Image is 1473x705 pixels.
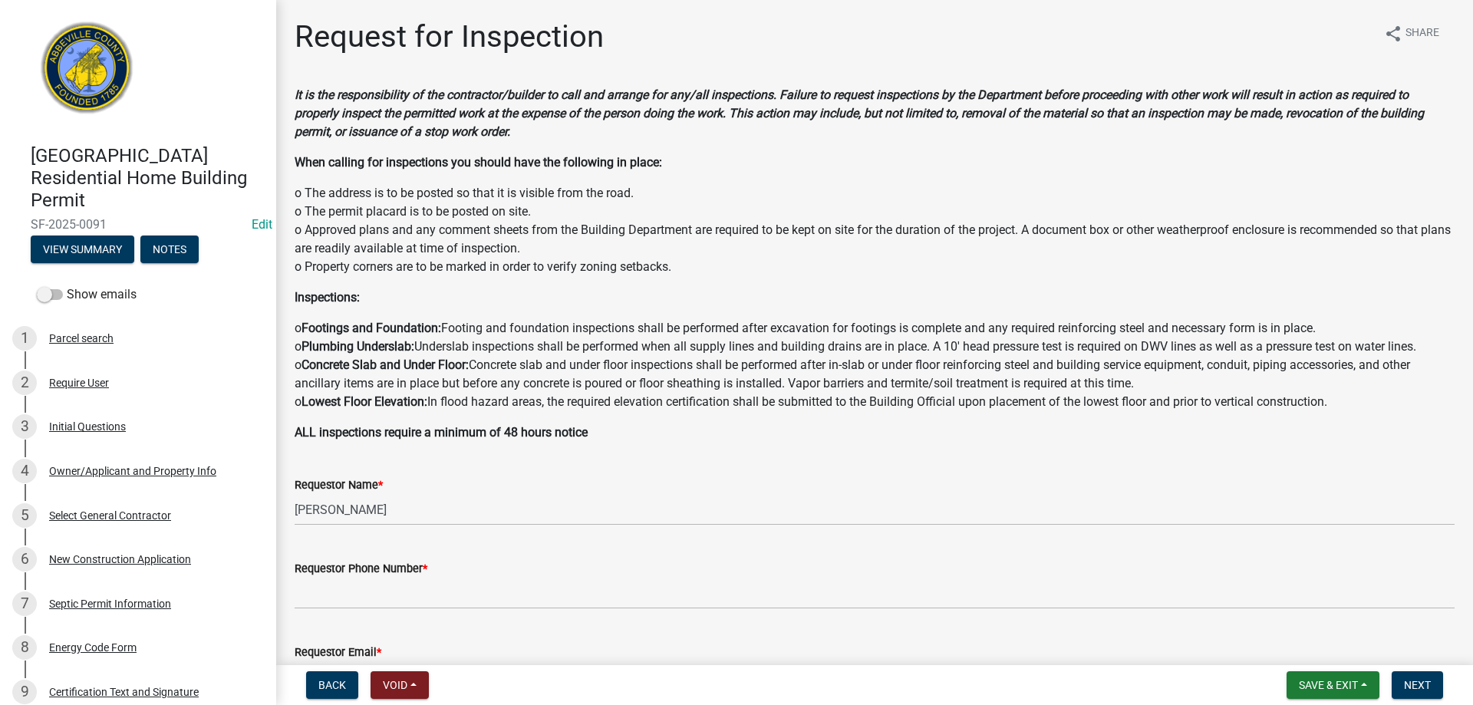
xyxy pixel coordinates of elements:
div: Parcel search [49,333,114,344]
strong: Inspections: [295,290,360,305]
div: 1 [12,326,37,351]
button: Save & Exit [1287,671,1379,699]
span: Next [1404,679,1431,691]
span: Share [1405,25,1439,43]
div: 9 [12,680,37,704]
div: Certification Text and Signature [49,687,199,697]
a: Edit [252,217,272,232]
span: Back [318,679,346,691]
button: Next [1392,671,1443,699]
div: Require User [49,377,109,388]
div: 3 [12,414,37,439]
div: Energy Code Form [49,642,137,653]
p: o Footing and foundation inspections shall be performed after excavation for footings is complete... [295,319,1455,411]
button: Void [371,671,429,699]
label: Requestor Name [295,480,383,491]
button: Back [306,671,358,699]
div: Initial Questions [49,421,126,432]
div: 2 [12,371,37,395]
div: New Construction Application [49,554,191,565]
span: Void [383,679,407,691]
span: Save & Exit [1299,679,1358,691]
i: share [1384,25,1402,43]
strong: Plumbing Underslab: [302,339,414,354]
wm-modal-confirm: Notes [140,245,199,257]
div: 8 [12,635,37,660]
button: Notes [140,236,199,263]
label: Requestor Phone Number [295,564,427,575]
div: 5 [12,503,37,528]
div: 7 [12,591,37,616]
div: Septic Permit Information [49,598,171,609]
wm-modal-confirm: Summary [31,245,134,257]
div: 6 [12,547,37,572]
strong: It is the responsibility of the contractor/builder to call and arrange for any/all inspections. F... [295,87,1424,139]
strong: Concrete Slab and Under Floor: [302,357,469,372]
button: shareShare [1372,18,1452,48]
span: SF-2025-0091 [31,217,245,232]
strong: Lowest Floor Elevation: [302,394,427,409]
img: Abbeville County, South Carolina [31,16,143,129]
h1: Request for Inspection [295,18,604,55]
div: Owner/Applicant and Property Info [49,466,216,476]
h4: [GEOGRAPHIC_DATA] Residential Home Building Permit [31,145,264,211]
p: o The address is to be posted so that it is visible from the road. o The permit placard is to be ... [295,184,1455,276]
button: View Summary [31,236,134,263]
strong: When calling for inspections you should have the following in place: [295,155,662,170]
div: 4 [12,459,37,483]
div: Select General Contractor [49,510,171,521]
strong: ALL inspections require a minimum of 48 hours notice [295,425,588,440]
strong: Footings and Foundation: [302,321,441,335]
label: Show emails [37,285,137,304]
wm-modal-confirm: Edit Application Number [252,217,272,232]
label: Requestor Email [295,647,381,658]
